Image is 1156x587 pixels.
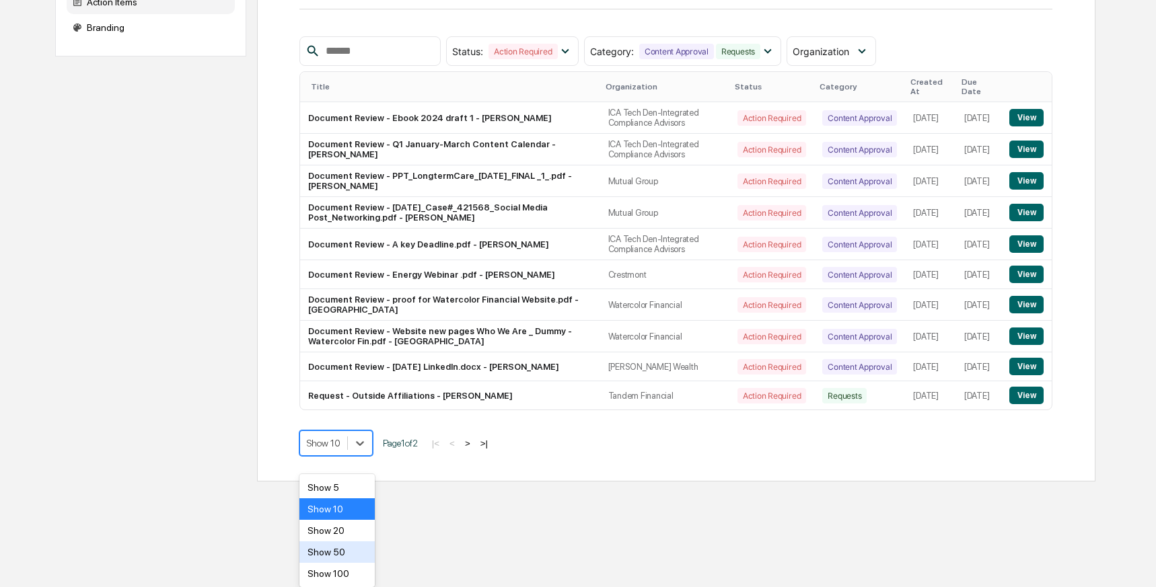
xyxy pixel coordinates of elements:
[300,289,600,321] td: Document Review - proof for Watercolor Financial Website.pdf - [GEOGRAPHIC_DATA]
[737,388,806,403] div: Action Required
[452,46,483,57] span: Status :
[735,82,809,91] div: Status
[1009,141,1044,158] button: View
[445,438,459,449] button: <
[311,82,595,91] div: Title
[299,520,375,541] div: Show 20
[1009,204,1044,221] button: View
[822,359,897,375] div: Content Approval
[956,321,1001,352] td: [DATE]
[300,352,600,381] td: Document Review - [DATE] LinkedIn.docx - [PERSON_NAME]
[822,110,897,126] div: Content Approval
[793,46,849,57] span: Organization
[590,46,634,57] span: Category :
[300,381,600,409] td: Request - Outside Affiliations - [PERSON_NAME]
[299,541,375,563] div: Show 50
[905,134,956,165] td: [DATE]
[822,142,897,157] div: Content Approval
[822,205,897,221] div: Content Approval
[300,260,600,289] td: Document Review - Energy Webinar .pdf - [PERSON_NAME]
[737,142,806,157] div: Action Required
[822,388,867,403] div: Requests
[905,321,956,352] td: [DATE]
[822,297,897,313] div: Content Approval
[905,381,956,409] td: [DATE]
[300,321,600,352] td: Document Review - Website new pages Who We Are _ Dummy - Watercolor Fin.pdf - [GEOGRAPHIC_DATA]
[300,197,600,229] td: Document Review - [DATE]_Case#_421568_Social Media Post_Networking.pdf - [PERSON_NAME]
[600,102,729,134] td: ICA Tech Den-Integrated Compliance Advisors
[1009,358,1044,375] button: View
[300,134,600,165] td: Document Review - Q1 January-March Content Calendar - [PERSON_NAME]
[956,134,1001,165] td: [DATE]
[905,102,956,134] td: [DATE]
[737,173,806,189] div: Action Required
[905,260,956,289] td: [DATE]
[600,229,729,260] td: ICA Tech Den-Integrated Compliance Advisors
[600,289,729,321] td: Watercolor Financial
[600,134,729,165] td: ICA Tech Den-Integrated Compliance Advisors
[956,381,1001,409] td: [DATE]
[822,237,897,252] div: Content Approval
[600,260,729,289] td: Crestmont
[428,438,443,449] button: |<
[1009,172,1044,190] button: View
[600,197,729,229] td: Mutual Group
[905,165,956,197] td: [DATE]
[606,82,724,91] div: Organization
[299,498,375,520] div: Show 10
[956,229,1001,260] td: [DATE]
[737,267,806,282] div: Action Required
[1009,327,1044,345] button: View
[956,102,1001,134] td: [DATE]
[737,359,806,375] div: Action Required
[1009,296,1044,313] button: View
[1009,235,1044,253] button: View
[1009,109,1044,126] button: View
[822,329,897,344] div: Content Approval
[956,197,1001,229] td: [DATE]
[300,229,600,260] td: Document Review - A key Deadline.pdf - [PERSON_NAME]
[905,289,956,321] td: [DATE]
[737,329,806,344] div: Action Required
[905,197,956,229] td: [DATE]
[300,102,600,134] td: Document Review - Ebook 2024 draft 1 - [PERSON_NAME]
[600,352,729,381] td: [PERSON_NAME] Wealth
[461,438,474,449] button: >
[476,438,492,449] button: >|
[383,438,418,448] span: Page 1 of 2
[822,267,897,282] div: Content Approval
[905,229,956,260] td: [DATE]
[737,205,806,221] div: Action Required
[600,321,729,352] td: Watercolor Financial
[737,110,806,126] div: Action Required
[600,165,729,197] td: Mutual Group
[1009,266,1044,283] button: View
[910,77,951,96] div: Created At
[905,352,956,381] td: [DATE]
[600,381,729,409] td: Tandem Financial
[956,165,1001,197] td: [DATE]
[820,82,900,91] div: Category
[716,44,760,59] div: Requests
[300,165,600,197] td: Document Review - PPT_LongtermCare_[DATE]_FINAL _1_.pdf - [PERSON_NAME]
[639,44,714,59] div: Content Approval
[956,352,1001,381] td: [DATE]
[489,44,557,59] div: Action Required
[299,563,375,584] div: Show 100
[737,297,806,313] div: Action Required
[956,289,1001,321] td: [DATE]
[67,15,235,40] div: Branding
[822,173,897,189] div: Content Approval
[737,237,806,252] div: Action Required
[299,477,375,498] div: Show 5
[1009,387,1044,404] button: View
[956,260,1001,289] td: [DATE]
[962,77,996,96] div: Due Date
